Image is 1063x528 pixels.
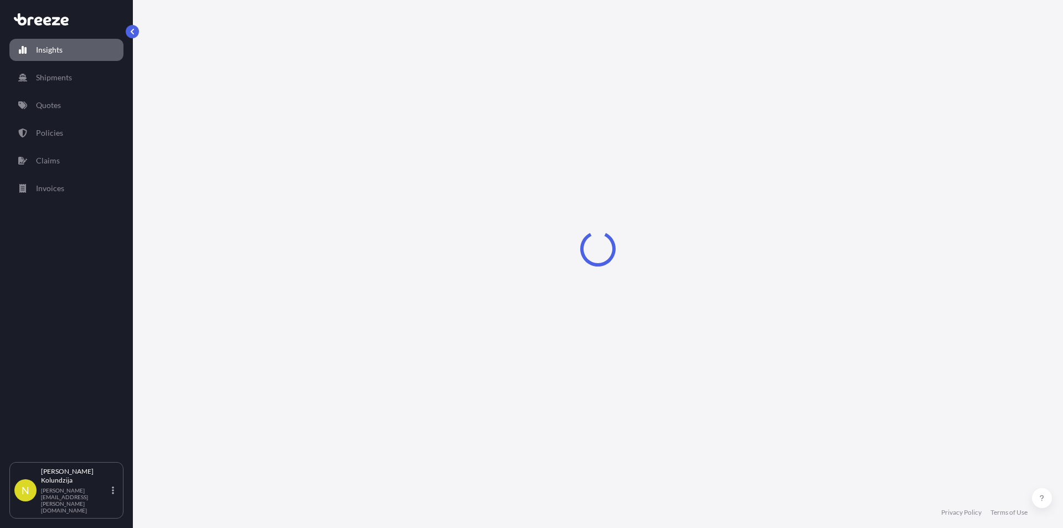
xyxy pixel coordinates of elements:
p: Shipments [36,72,72,83]
p: Insights [36,44,63,55]
p: Policies [36,127,63,139]
a: Privacy Policy [941,508,982,517]
p: [PERSON_NAME][EMAIL_ADDRESS][PERSON_NAME][DOMAIN_NAME] [41,487,110,514]
a: Shipments [9,66,123,89]
a: Claims [9,150,123,172]
p: [PERSON_NAME] Kolundzija [41,467,110,485]
p: Quotes [36,100,61,111]
a: Quotes [9,94,123,116]
a: Insights [9,39,123,61]
a: Invoices [9,177,123,199]
span: N [22,485,29,496]
p: Invoices [36,183,64,194]
a: Terms of Use [990,508,1028,517]
a: Policies [9,122,123,144]
p: Claims [36,155,60,166]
